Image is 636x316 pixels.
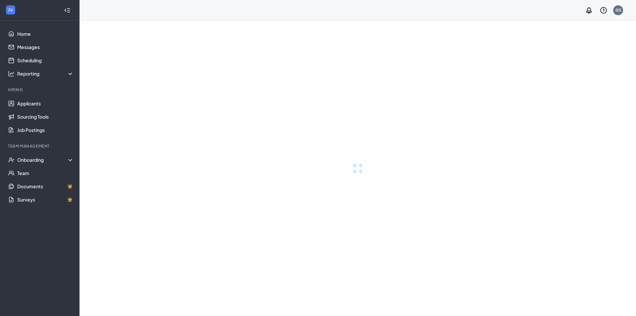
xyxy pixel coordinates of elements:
[7,7,14,13] svg: WorkstreamLogo
[17,193,74,206] a: SurveysCrown
[585,6,593,14] svg: Notifications
[615,7,621,13] div: G5
[17,97,74,110] a: Applicants
[17,110,74,123] a: Sourcing Tools
[17,70,74,77] div: Reporting
[8,143,73,149] div: Team Management
[17,123,74,137] a: Job Postings
[600,6,608,14] svg: QuestionInfo
[17,40,74,54] a: Messages
[17,166,74,180] a: Team
[64,7,71,14] svg: Collapse
[17,157,74,163] div: Onboarding
[8,70,15,77] svg: Analysis
[17,180,74,193] a: DocumentsCrown
[8,157,15,163] svg: UserCheck
[17,54,74,67] a: Scheduling
[17,27,74,40] a: Home
[8,87,73,93] div: Hiring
